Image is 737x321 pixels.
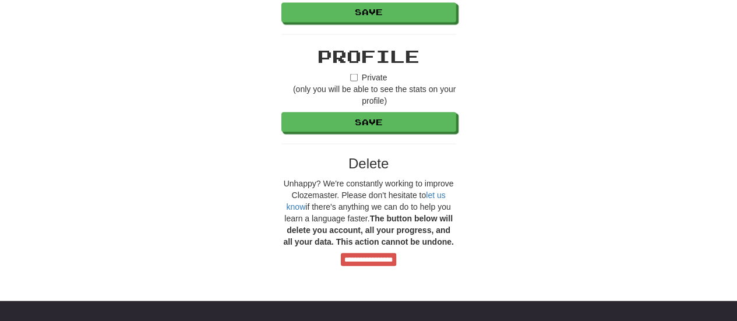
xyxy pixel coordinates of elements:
[283,213,453,246] strong: The button below will delete you account, all your progress, and all your data. This action canno...
[281,71,456,106] label: Private (only you will be able to see the stats on your profile)
[281,177,456,247] p: Unhappy? We're constantly working to improve Clozemaster. Please don't hesitate to if there's any...
[281,156,456,171] h3: Delete
[286,190,445,211] a: let us know
[350,73,358,81] input: Private(only you will be able to see the stats on your profile)
[281,112,456,132] button: Save
[281,2,456,22] button: Save
[281,46,456,65] h2: Profile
